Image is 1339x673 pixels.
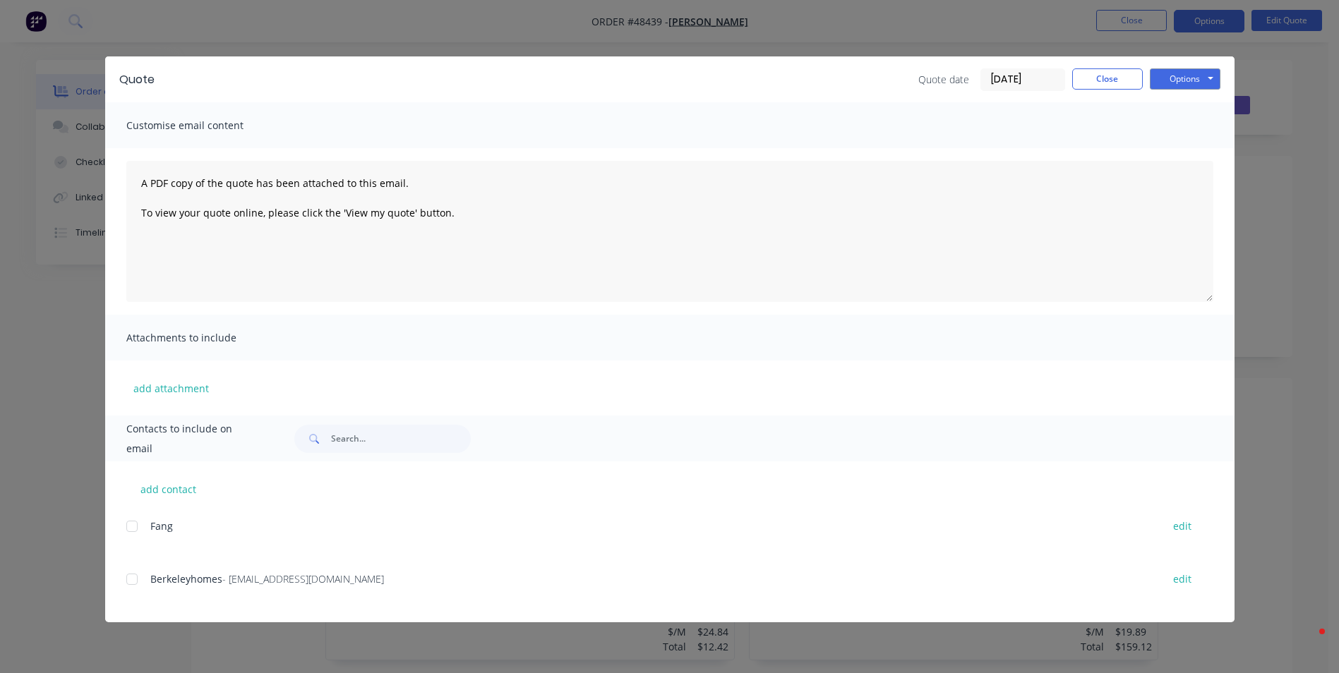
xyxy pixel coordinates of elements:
[150,519,173,533] span: Fang
[126,478,211,499] button: add contact
[918,72,969,87] span: Quote date
[1072,68,1143,90] button: Close
[119,71,155,88] div: Quote
[150,572,222,586] span: Berkeleyhomes
[1165,569,1200,588] button: edit
[126,377,216,399] button: add attachment
[126,328,282,348] span: Attachments to include
[126,161,1213,302] textarea: A PDF copy of the quote has been attached to this email. To view your quote online, please click ...
[126,419,260,459] span: Contacts to include on email
[222,572,384,586] span: - [EMAIL_ADDRESS][DOMAIN_NAME]
[126,116,282,135] span: Customise email content
[1150,68,1220,90] button: Options
[1291,625,1325,659] iframe: Intercom live chat
[1165,516,1200,535] button: edit
[331,425,471,453] input: Search...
